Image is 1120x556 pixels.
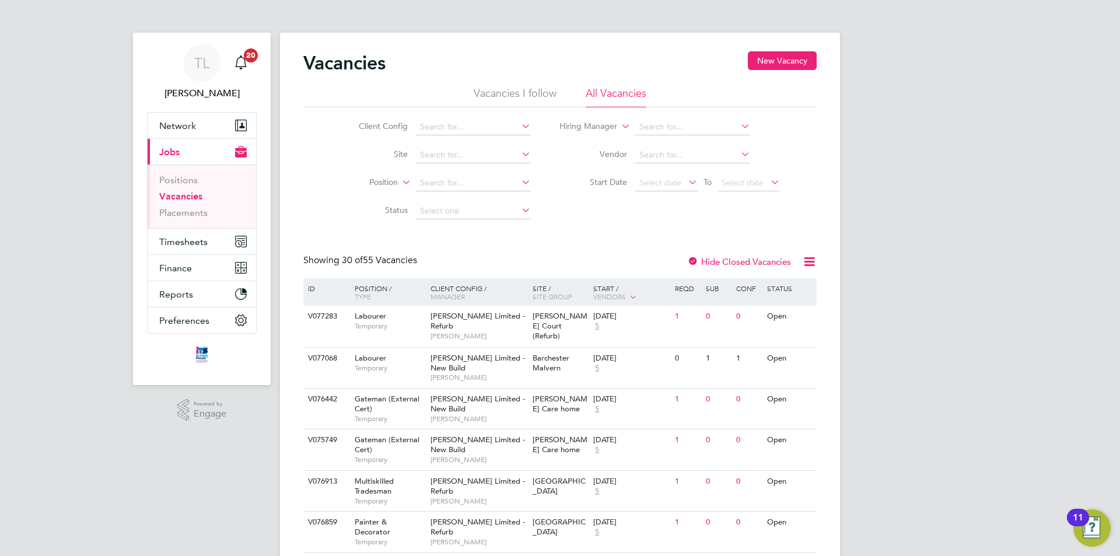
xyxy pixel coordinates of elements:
div: 1 [672,429,702,451]
div: 0 [733,389,764,410]
span: [PERSON_NAME] Care home [533,435,587,454]
label: Vendor [560,149,627,159]
span: [GEOGRAPHIC_DATA] [533,517,586,537]
div: Conf [733,278,764,298]
div: Client Config / [428,278,530,306]
span: Select date [722,177,764,188]
div: Open [764,471,815,492]
input: Search for... [416,175,531,191]
a: Powered byEngage [177,399,227,421]
span: Gateman (External Cert) [355,394,419,414]
span: [PERSON_NAME] [430,373,527,382]
div: [DATE] [593,517,669,527]
span: Temporary [355,496,425,506]
span: Multiskilled Tradesman [355,476,394,496]
button: Reports [148,281,256,307]
a: Vacancies [159,191,202,202]
input: Select one [416,203,531,219]
div: 0 [733,512,764,533]
div: 0 [733,306,764,327]
div: 0 [733,471,764,492]
button: New Vacancy [748,51,817,70]
div: 1 [733,348,764,369]
div: Jobs [148,165,256,228]
span: 5 [593,404,601,414]
div: Reqd [672,278,702,298]
div: V075749 [305,429,346,451]
li: Vacancies I follow [474,86,556,107]
span: [PERSON_NAME] Limited - Refurb [430,517,525,537]
div: 0 [703,429,733,451]
a: Positions [159,174,198,186]
input: Search for... [635,147,750,163]
span: Powered by [194,399,226,409]
span: [PERSON_NAME] [430,331,527,341]
span: Vendors [593,292,626,301]
h2: Vacancies [303,51,386,75]
div: [DATE] [593,354,669,363]
span: Manager [430,292,465,301]
span: Painter & Decorator [355,517,390,537]
div: Open [764,389,815,410]
span: Select date [639,177,681,188]
span: Network [159,120,196,131]
span: [PERSON_NAME] Limited - New Build [430,353,525,373]
span: Site Group [533,292,572,301]
input: Search for... [635,119,750,135]
span: 30 of [342,254,363,266]
span: TL [194,55,209,71]
button: Jobs [148,139,256,165]
button: Network [148,113,256,138]
span: Temporary [355,455,425,464]
div: 0 [703,512,733,533]
span: 5 [593,445,601,455]
div: Sub [703,278,733,298]
span: [PERSON_NAME] [430,455,527,464]
div: 1 [703,348,733,369]
span: Type [355,292,371,301]
span: [PERSON_NAME] Limited - Refurb [430,476,525,496]
input: Search for... [416,119,531,135]
div: V076913 [305,471,346,492]
img: itsconstruction-logo-retina.png [194,345,210,364]
label: Status [341,205,408,215]
button: Open Resource Center, 11 new notifications [1073,509,1111,547]
span: Engage [194,409,226,419]
span: 5 [593,363,601,373]
div: [DATE] [593,477,669,487]
span: Temporary [355,321,425,331]
div: V077068 [305,348,346,369]
div: V076859 [305,512,346,533]
nav: Main navigation [133,33,271,385]
label: Hiring Manager [550,121,617,132]
span: 20 [244,48,258,62]
span: Temporary [355,363,425,373]
span: [GEOGRAPHIC_DATA] [533,476,586,496]
span: [PERSON_NAME] Limited - New Build [430,394,525,414]
button: Preferences [148,307,256,333]
div: Open [764,512,815,533]
div: 1 [672,512,702,533]
span: Timesheets [159,236,208,247]
span: 5 [593,527,601,537]
div: Site / [530,278,591,306]
div: [DATE] [593,435,669,445]
span: Barchester Malvern [533,353,569,373]
span: Tim Lerwill [147,86,257,100]
label: Position [331,177,398,188]
div: Open [764,429,815,451]
a: Placements [159,207,208,218]
div: Start / [590,278,672,307]
button: Timesheets [148,229,256,254]
span: 5 [593,321,601,331]
div: 0 [733,429,764,451]
span: [PERSON_NAME] [430,496,527,506]
span: 55 Vacancies [342,254,417,266]
div: V076442 [305,389,346,410]
label: Client Config [341,121,408,131]
a: 20 [229,44,253,82]
div: 11 [1073,517,1083,533]
span: [PERSON_NAME] [430,414,527,424]
div: V077283 [305,306,346,327]
div: Showing [303,254,419,267]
